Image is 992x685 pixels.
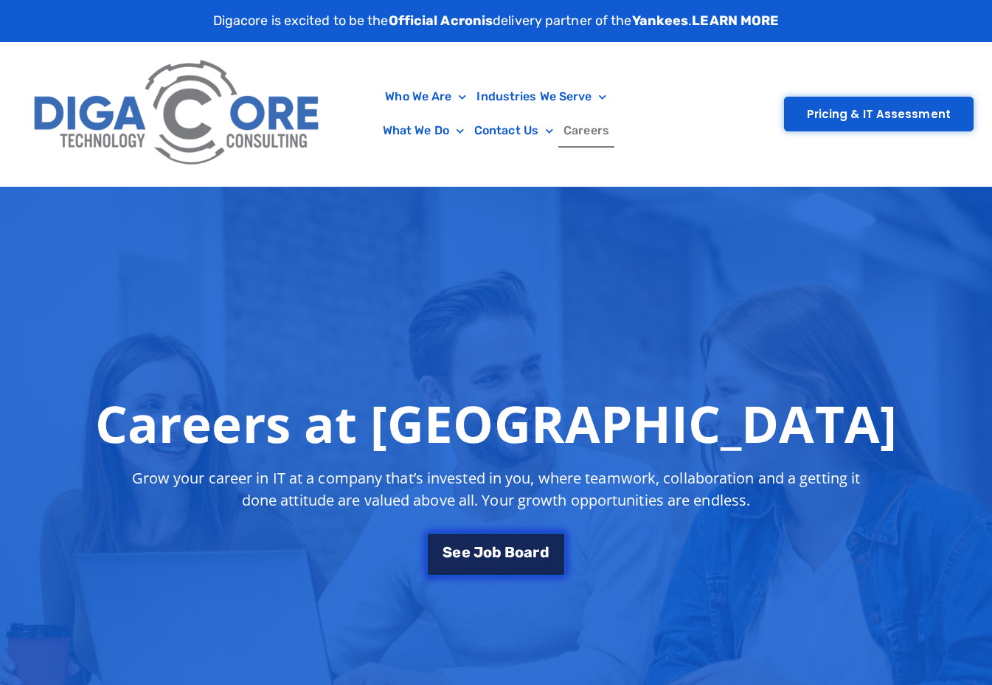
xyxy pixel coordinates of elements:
span: a [524,545,533,560]
a: LEARN MORE [692,13,779,29]
h1: Careers at [GEOGRAPHIC_DATA] [95,393,897,452]
span: o [515,545,524,560]
span: S [443,545,452,560]
span: o [483,545,492,560]
p: Grow your career in IT at a company that’s invested in you, where teamwork, collaboration and a g... [119,467,874,512]
a: See Job Board [426,532,565,576]
span: B [504,545,515,560]
a: Industries We Serve [471,80,611,114]
span: J [474,545,483,560]
strong: Yankees [632,13,689,29]
a: What We Do [378,114,469,148]
nav: Menu [337,80,656,148]
img: Digacore Logo [26,49,330,179]
span: Pricing & IT Assessment [807,109,951,120]
a: Careers [558,114,614,148]
a: Contact Us [469,114,558,148]
a: Pricing & IT Assessment [784,97,974,131]
span: r [533,545,539,560]
span: e [462,545,471,560]
span: e [452,545,461,560]
p: Digacore is excited to be the delivery partner of the . [213,11,780,31]
strong: Official Acronis [389,13,493,29]
span: b [492,545,502,560]
a: Who We Are [380,80,471,114]
span: d [540,545,549,560]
